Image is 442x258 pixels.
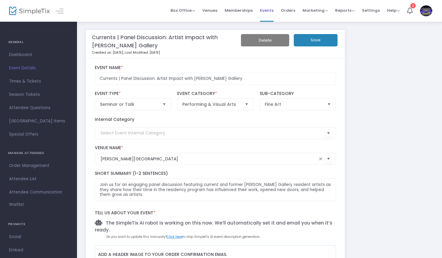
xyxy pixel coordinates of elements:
[101,156,317,162] input: Select Venue
[92,50,257,55] p: Created on: [DATE]
[95,65,336,71] label: Event Name
[9,91,68,99] span: Season Tickets
[92,33,257,49] m-panel-title: Currents | Panel Discussion: Artist Impact with [PERSON_NAME] Gallery
[335,8,355,13] span: Reports
[324,127,333,139] button: Select
[8,218,69,230] h4: PROMOTE
[171,8,195,13] span: Box Office
[317,155,324,162] span: clear
[260,91,336,96] label: Sub-Category
[324,153,333,165] button: Select
[265,101,323,107] span: Fine Art
[281,3,295,18] span: Orders
[177,91,254,96] label: Event Category
[9,246,68,254] span: Embed
[167,234,182,239] a: Click here
[9,131,68,138] span: Special Offers
[9,202,24,208] span: Waitlist
[362,3,380,18] span: Settings
[303,8,328,13] span: Marketing
[9,104,68,112] span: Attendee Questions
[260,3,274,18] span: Events
[92,207,339,219] label: Tell us about your event
[410,3,416,8] div: 1
[123,50,160,55] span: , Last Modified: [DATE]
[9,117,68,125] span: [GEOGRAPHIC_DATA] Items
[9,188,68,196] span: Attendee Communication
[294,34,338,46] button: Save
[242,99,251,110] button: Select
[95,170,168,176] span: Short Summary (1-2 Sentences)
[9,162,68,170] span: Order Management
[95,145,336,151] label: Venue Name
[9,64,68,72] span: Event Details
[100,101,158,107] span: Seminar or Talk
[95,73,336,85] input: Enter Event Name
[9,175,68,183] span: Attendee List
[387,8,400,13] span: Help
[225,3,253,18] span: Memberships
[95,234,260,239] span: Do you want to update this manually? to stop SimpleTix AI event description generation.
[325,99,333,110] button: Select
[101,130,325,136] input: Select Event Internal Category
[202,3,217,18] span: Venues
[9,233,68,241] span: Social
[9,51,68,59] span: Dashboard
[182,101,240,107] span: Performing & Visual Arts
[95,116,134,123] label: Internal Category
[8,147,69,159] h4: MANAGE ATTENDEES
[95,220,332,233] span: The SimpleTix AI robot is working on this now. We’ll automatically set it and email you when it’s...
[9,77,68,85] span: Times & Tickets
[241,34,289,46] button: Delete
[8,36,69,48] h4: GENERAL
[160,99,168,110] button: Select
[95,91,171,96] label: Event Type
